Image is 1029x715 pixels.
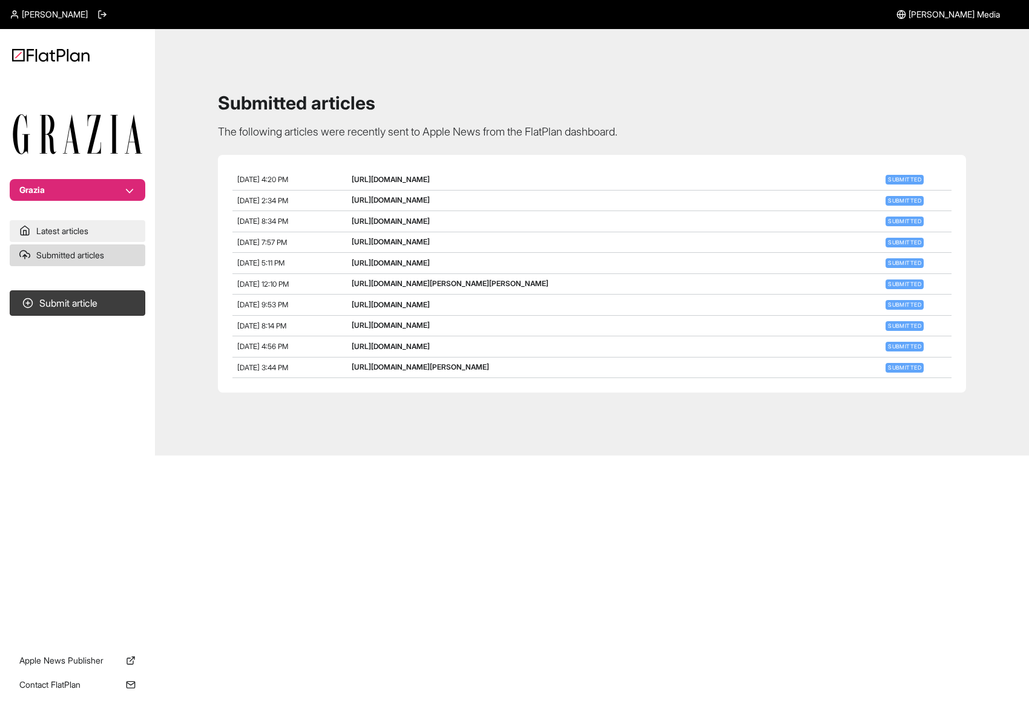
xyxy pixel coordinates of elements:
[237,279,289,289] span: [DATE] 12:10 PM
[883,341,926,350] a: Submitted
[352,217,430,226] a: [URL][DOMAIN_NAME]
[352,237,430,246] a: [URL][DOMAIN_NAME]
[886,196,924,206] span: Submitted
[883,258,926,267] a: Submitted
[10,290,145,316] button: Submit article
[886,238,924,247] span: Submitted
[883,216,926,225] a: Submitted
[352,321,430,330] a: [URL][DOMAIN_NAME]
[22,8,88,21] span: [PERSON_NAME]
[886,279,924,289] span: Submitted
[883,321,926,330] a: Submitted
[10,8,88,21] a: [PERSON_NAME]
[218,92,966,114] h1: Submitted articles
[10,650,145,671] a: Apple News Publisher
[237,175,288,184] span: [DATE] 4:20 PM
[352,300,430,309] a: [URL][DOMAIN_NAME]
[10,220,145,242] a: Latest articles
[10,244,145,266] a: Submitted articles
[883,237,926,246] a: Submitted
[12,48,90,62] img: Logo
[352,195,430,204] a: [URL][DOMAIN_NAME]
[352,175,430,184] a: [URL][DOMAIN_NAME]
[886,258,924,268] span: Submitted
[237,217,288,226] span: [DATE] 8:34 PM
[352,342,430,351] a: [URL][DOMAIN_NAME]
[237,363,288,372] span: [DATE] 3:44 PM
[237,342,288,351] span: [DATE] 4:56 PM
[883,279,926,288] a: Submitted
[10,674,145,696] a: Contact FlatPlan
[886,321,924,331] span: Submitted
[886,342,924,351] span: Submitted
[352,258,430,267] a: [URL][DOMAIN_NAME]
[237,258,284,267] span: [DATE] 5:11 PM
[10,179,145,201] button: Grazia
[883,362,926,371] a: Submitted
[218,123,966,140] p: The following articles were recently sent to Apple News from the FlatPlan dashboard.
[12,114,143,155] img: Publication Logo
[237,321,286,330] span: [DATE] 8:14 PM
[237,238,287,247] span: [DATE] 7:57 PM
[886,175,924,184] span: Submitted
[237,300,288,309] span: [DATE] 9:53 PM
[909,8,1000,21] span: [PERSON_NAME] Media
[883,174,926,183] a: Submitted
[883,299,926,309] a: Submitted
[352,362,489,371] a: [URL][DOMAIN_NAME][PERSON_NAME]
[886,363,924,373] span: Submitted
[883,195,926,204] a: Submitted
[352,279,548,288] a: [URL][DOMAIN_NAME][PERSON_NAME][PERSON_NAME]
[886,217,924,226] span: Submitted
[237,196,288,205] span: [DATE] 2:34 PM
[886,300,924,310] span: Submitted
